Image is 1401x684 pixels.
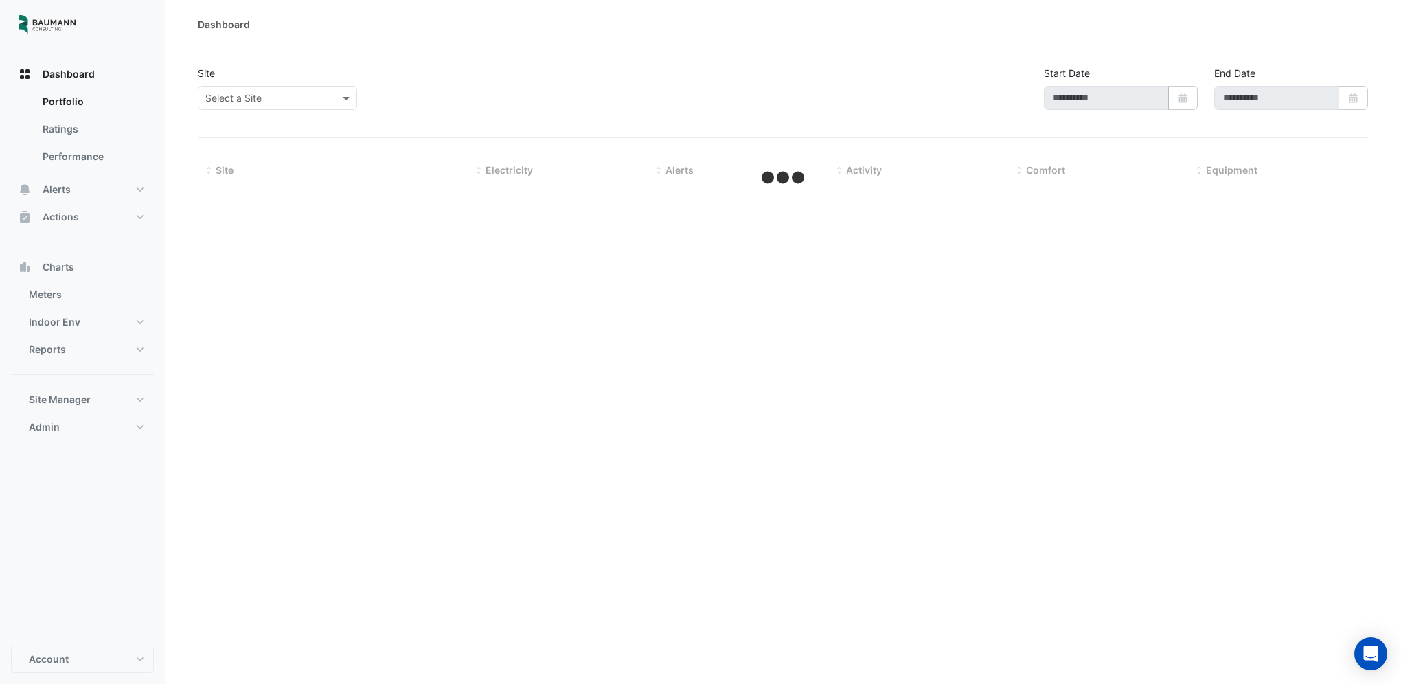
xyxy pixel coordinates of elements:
[1354,637,1387,670] div: Open Intercom Messenger
[216,164,233,176] span: Site
[32,88,154,115] a: Portfolio
[18,183,32,196] app-icon: Alerts
[43,183,71,196] span: Alerts
[11,88,154,176] div: Dashboard
[43,210,79,224] span: Actions
[29,343,66,356] span: Reports
[29,420,60,434] span: Admin
[18,210,32,224] app-icon: Actions
[11,60,154,88] button: Dashboard
[29,315,80,329] span: Indoor Env
[198,17,250,32] div: Dashboard
[11,253,154,281] button: Charts
[11,281,154,308] button: Meters
[846,164,882,176] span: Activity
[29,393,91,407] span: Site Manager
[29,652,69,666] span: Account
[11,336,154,363] button: Reports
[1214,66,1255,80] label: End Date
[11,203,154,231] button: Actions
[32,143,154,170] a: Performance
[18,67,32,81] app-icon: Dashboard
[1206,164,1257,176] span: Equipment
[43,67,95,81] span: Dashboard
[486,164,533,176] span: Electricity
[43,260,74,274] span: Charts
[18,260,32,274] app-icon: Charts
[11,646,154,673] button: Account
[11,308,154,336] button: Indoor Env
[198,66,215,80] label: Site
[32,115,154,143] a: Ratings
[1026,164,1065,176] span: Comfort
[665,164,694,176] span: Alerts
[1044,66,1090,80] label: Start Date
[11,413,154,441] button: Admin
[29,288,62,301] span: Meters
[11,386,154,413] button: Site Manager
[11,176,154,203] button: Alerts
[16,11,78,38] img: Company Logo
